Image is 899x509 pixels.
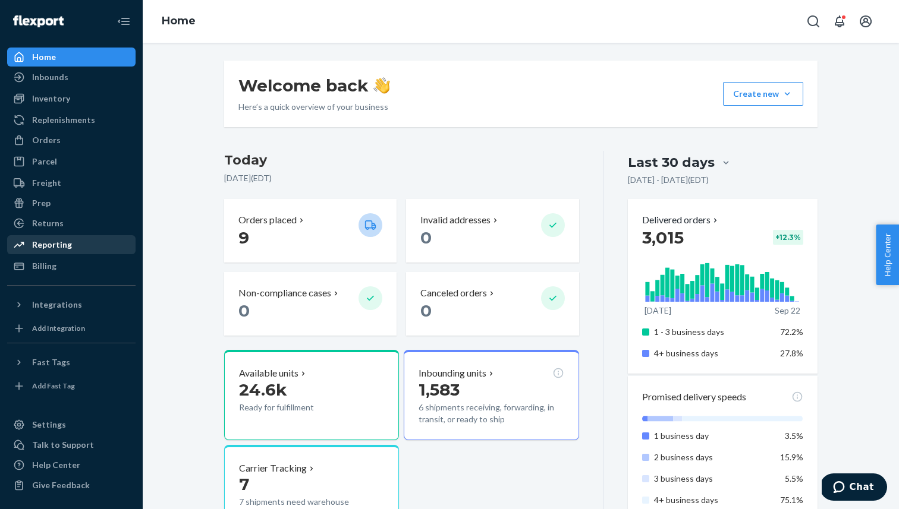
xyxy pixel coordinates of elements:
p: [DATE] [645,305,671,317]
button: Available units24.6kReady for fulfillment [224,350,399,440]
span: 7 [239,474,249,494]
span: 3.5% [785,431,803,441]
button: Integrations [7,295,136,314]
a: Home [7,48,136,67]
span: 72.2% [780,327,803,337]
a: Prep [7,194,136,213]
span: 3,015 [642,227,684,248]
a: Inventory [7,89,136,108]
a: Home [162,14,196,27]
a: Inbounds [7,68,136,87]
p: Non-compliance cases [238,286,331,300]
span: 24.6k [239,380,287,400]
a: Add Fast Tag [7,377,136,396]
span: 9 [238,227,249,248]
div: Home [32,51,56,63]
a: Freight [7,173,136,192]
div: Orders [32,134,61,146]
button: Inbounding units1,5836 shipments receiving, forwarding, in transit, or ready to ship [404,350,579,440]
div: Inbounds [32,71,68,83]
button: Non-compliance cases 0 [224,272,397,336]
button: Open notifications [828,10,851,33]
a: Orders [7,131,136,150]
img: Flexport logo [13,15,64,27]
div: Inventory [32,93,70,105]
div: Billing [32,260,56,272]
p: 4+ business days [654,347,771,359]
a: Parcel [7,152,136,171]
div: Integrations [32,299,82,311]
button: Delivered orders [642,213,720,227]
button: Help Center [876,225,899,285]
div: Settings [32,419,66,431]
span: 27.8% [780,348,803,358]
p: 3 business days [654,473,771,485]
a: Settings [7,415,136,434]
ol: breadcrumbs [152,4,205,39]
button: Invalid addresses 0 [406,199,579,263]
p: 2 business days [654,451,771,463]
div: Parcel [32,156,57,167]
iframe: Opens a widget where you can chat to one of our agents [822,473,887,503]
span: 15.9% [780,452,803,462]
a: Help Center [7,456,136,475]
span: 75.1% [780,495,803,505]
div: Returns [32,217,64,229]
p: Promised delivery speeds [642,390,746,404]
div: Replenishments [32,114,95,126]
div: Add Fast Tag [32,381,75,391]
p: Canceled orders [420,286,487,300]
div: Prep [32,197,51,209]
p: Available units [239,366,298,380]
p: Sep 22 [775,305,800,317]
button: Give Feedback [7,476,136,495]
button: Create new [723,82,803,106]
div: Freight [32,177,61,189]
button: Open account menu [854,10,878,33]
button: Orders placed 9 [224,199,397,263]
span: 0 [420,227,432,248]
div: Fast Tags [32,356,70,368]
div: Reporting [32,239,72,251]
span: 1,583 [419,380,460,400]
p: 6 shipments receiving, forwarding, in transit, or ready to ship [419,401,564,425]
a: Add Integration [7,319,136,338]
p: 1 business day [654,430,771,442]
div: Add Integration [32,323,85,333]
p: Orders placed [238,213,297,227]
p: Here’s a quick overview of your business [238,101,390,113]
p: [DATE] ( EDT ) [224,172,579,184]
div: Help Center [32,459,80,471]
button: Open Search Box [801,10,825,33]
button: Close Navigation [112,10,136,33]
button: Canceled orders 0 [406,272,579,336]
div: Talk to Support [32,439,94,451]
p: Carrier Tracking [239,461,307,475]
p: [DATE] - [DATE] ( EDT ) [628,174,709,186]
a: Billing [7,257,136,276]
div: Last 30 days [628,153,715,172]
button: Fast Tags [7,353,136,372]
a: Returns [7,214,136,233]
img: hand-wave emoji [373,77,390,94]
button: Talk to Support [7,435,136,454]
h1: Welcome back [238,75,390,96]
span: 0 [420,301,432,321]
a: Reporting [7,235,136,254]
p: 1 - 3 business days [654,326,771,338]
p: Inbounding units [419,366,486,380]
span: 5.5% [785,473,803,483]
p: Ready for fulfillment [239,401,349,413]
p: 4+ business days [654,494,771,506]
div: + 12.3 % [773,230,803,245]
a: Replenishments [7,110,136,129]
span: 0 [238,301,250,321]
h3: Today [224,151,579,170]
p: Invalid addresses [420,213,491,227]
div: Give Feedback [32,479,90,491]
